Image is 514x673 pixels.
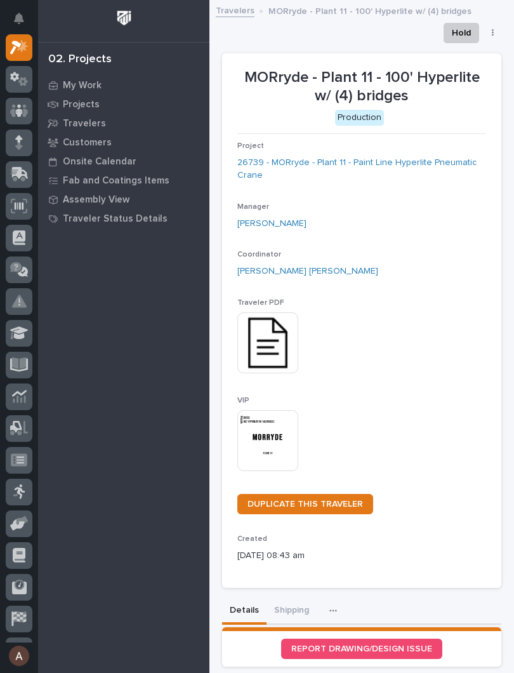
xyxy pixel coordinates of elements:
img: Workspace Logo [112,6,136,30]
div: Production [335,110,384,126]
a: Fab and Coatings Items [38,171,209,190]
a: Projects [38,95,209,114]
a: Traveler Status Details [38,209,209,228]
a: 26739 - MORryde - Plant 11 - Paint Line Hyperlite Pneumatic Crane [237,156,486,183]
p: Fab and Coatings Items [63,175,169,187]
p: MORryde - Plant 11 - 100' Hyperlite w/ (4) bridges [237,69,486,105]
a: My Work [38,76,209,95]
p: Traveler Status Details [63,213,168,225]
div: Notifications [16,13,32,33]
p: My Work [63,80,102,91]
a: Travelers [216,3,254,17]
p: Projects [63,99,100,110]
span: Coordinator [237,251,281,258]
span: Hold [452,25,471,41]
a: [PERSON_NAME] [237,217,306,230]
p: Customers [63,137,112,149]
span: Manager [237,203,269,211]
a: Customers [38,133,209,152]
button: Notifications [6,5,32,32]
button: Details [222,598,267,625]
div: 02. Projects [48,53,112,67]
p: Travelers [63,118,106,130]
p: MORryde - Plant 11 - 100' Hyperlite w/ (4) bridges [268,3,471,17]
a: DUPLICATE THIS TRAVELER [237,494,373,514]
a: [PERSON_NAME] [PERSON_NAME] [237,265,378,278]
p: [DATE] 08:43 am [237,549,486,563]
span: Project [237,142,264,150]
span: DUPLICATE THIS TRAVELER [247,500,363,509]
p: Onsite Calendar [63,156,136,168]
a: Assembly View [38,190,209,209]
span: REPORT DRAWING/DESIGN ISSUE [291,644,432,653]
button: users-avatar [6,643,32,669]
span: Traveler PDF [237,299,284,307]
button: Shipping [267,598,317,625]
span: VIP [237,397,249,404]
button: Hold [444,23,479,43]
span: Created [237,535,267,543]
a: REPORT DRAWING/DESIGN ISSUE [281,639,442,659]
p: Assembly View [63,194,129,206]
a: Onsite Calendar [38,152,209,171]
a: Travelers [38,114,209,133]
